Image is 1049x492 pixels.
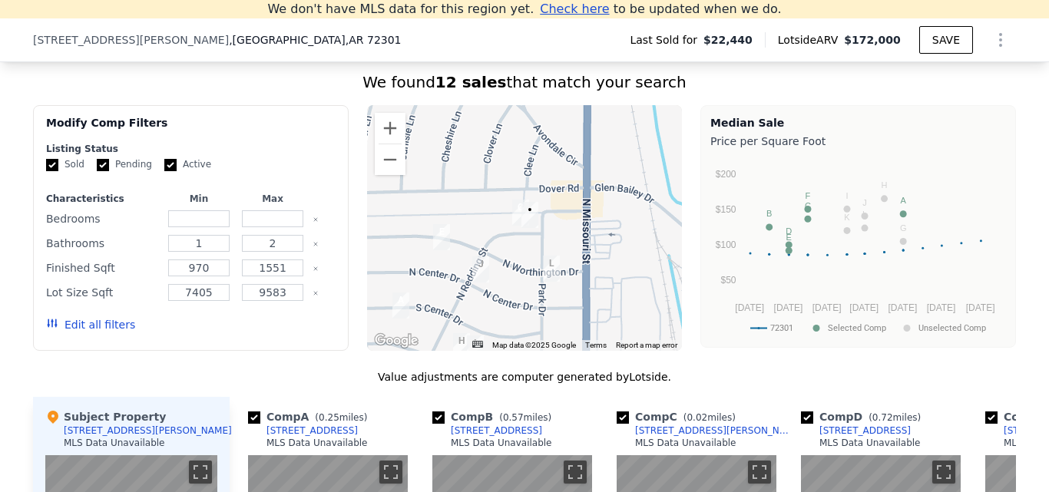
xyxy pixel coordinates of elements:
button: Edit all filters [46,317,135,332]
div: [STREET_ADDRESS] [451,424,542,437]
div: Comp B [432,409,558,424]
div: Finished Sqft [46,257,159,279]
text: E [786,233,792,242]
div: Comp C [617,409,742,424]
div: Median Sale [710,115,1006,130]
button: Toggle fullscreen view [748,461,771,484]
button: Toggle fullscreen view [379,461,402,484]
div: 1117 Park Dr [543,256,560,282]
text: D [786,226,792,236]
button: Toggle fullscreen view [932,461,955,484]
div: Listing Status [46,143,336,155]
text: B [766,209,772,218]
text: [DATE] [966,302,995,313]
button: Clear [313,290,319,296]
div: MLS Data Unavailable [266,437,368,449]
div: Bedrooms [46,208,159,229]
text: [DATE] [774,302,803,313]
text: K [844,213,850,222]
span: ( miles) [493,412,558,423]
input: Sold [46,159,58,171]
input: Pending [97,159,109,171]
div: Comp A [248,409,373,424]
div: 310 S Center Dr [392,292,409,319]
text: 72301 [770,323,793,333]
div: Modify Comp Filters [46,115,336,143]
div: [STREET_ADDRESS][PERSON_NAME] [64,424,232,437]
text: C [805,201,811,210]
div: 318 N Worthington Dr [433,224,450,250]
div: [STREET_ADDRESS] [819,424,911,437]
a: [STREET_ADDRESS] [432,424,542,437]
button: Zoom out [375,144,405,175]
text: G [900,223,907,233]
text: A [901,196,907,205]
strong: 12 sales [435,73,507,91]
a: Open this area in Google Maps (opens a new window) [371,331,422,351]
button: Keyboard shortcuts [472,341,483,348]
div: MLS Data Unavailable [819,437,921,449]
div: Comp D [801,409,927,424]
text: $150 [716,204,736,215]
a: [STREET_ADDRESS] [801,424,911,437]
div: [STREET_ADDRESS][PERSON_NAME] [635,424,795,437]
text: Selected Comp [828,323,886,333]
div: Min [165,193,233,205]
div: Bathrooms [46,233,159,254]
div: Subject Property [45,409,166,424]
a: Terms (opens in new tab) [585,341,607,349]
span: 0.25 [319,412,339,423]
svg: A chart. [710,152,1006,344]
button: Zoom in [375,113,405,144]
text: [DATE] [849,302,879,313]
label: Sold [46,158,84,171]
span: ( miles) [309,412,373,423]
div: MLS Data Unavailable [64,437,165,449]
div: We found that match your search [33,71,1016,93]
text: [DATE] [927,302,956,313]
text: H [882,180,888,190]
span: Check here [540,2,609,16]
span: 0.72 [872,412,893,423]
span: 0.57 [503,412,524,423]
span: Map data ©2025 Google [492,341,576,349]
div: 1111 N Redding St [512,200,529,226]
span: ( miles) [677,412,742,423]
text: $100 [716,239,736,250]
div: 217 S Worthington Dr [467,335,484,362]
span: $172,000 [844,34,901,46]
text: J [862,198,867,207]
div: [STREET_ADDRESS] [266,424,358,437]
label: Pending [97,158,152,171]
text: Unselected Comp [918,323,986,333]
a: Report a map error [616,341,677,349]
text: [DATE] [888,302,917,313]
button: Clear [313,266,319,272]
input: Active [164,159,177,171]
div: Characteristics [46,193,159,205]
div: 217 N Center Dr [472,256,489,282]
div: 1113 N Redding St [521,202,538,228]
span: , AR 72301 [346,34,402,46]
text: [DATE] [812,302,842,313]
div: Value adjustments are computer generated by Lotside . [33,369,1016,385]
button: Show Options [985,25,1016,55]
text: F [806,191,811,200]
text: L [862,210,867,219]
span: Last Sold for [630,32,703,48]
button: Toggle fullscreen view [189,461,212,484]
div: MLS Data Unavailable [635,437,736,449]
div: Max [239,193,306,205]
a: [STREET_ADDRESS][PERSON_NAME] [617,424,795,437]
div: 221 S Worthington Dr [453,333,470,359]
text: [DATE] [735,302,764,313]
div: Lot Size Sqft [46,282,159,303]
a: [STREET_ADDRESS] [248,424,358,437]
button: Toggle fullscreen view [564,461,587,484]
div: Price per Square Foot [710,130,1006,152]
div: MLS Data Unavailable [451,437,552,449]
button: Clear [313,241,319,247]
span: ( miles) [862,412,927,423]
text: I [845,191,848,200]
